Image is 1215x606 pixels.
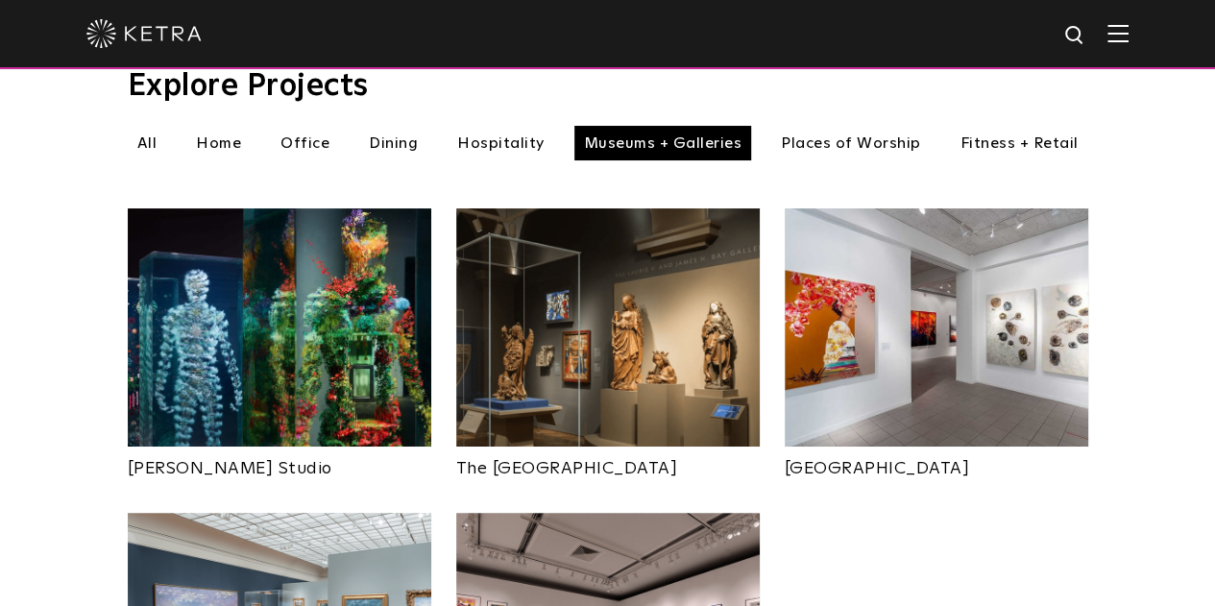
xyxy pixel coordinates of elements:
[785,447,1088,477] a: [GEOGRAPHIC_DATA]
[456,447,760,477] a: The [GEOGRAPHIC_DATA]
[271,126,339,160] li: Office
[448,126,554,160] li: Hospitality
[128,208,431,447] img: Dustin_Yellin_Ketra_Web-03-1
[1063,24,1087,48] img: search icon
[128,447,431,477] a: [PERSON_NAME] Studio
[128,71,1088,102] h3: Explore Projects
[1107,24,1129,42] img: Hamburger%20Nav.svg
[186,126,251,160] li: Home
[951,126,1088,160] li: Fitness + Retail
[128,126,167,160] li: All
[359,126,427,160] li: Dining
[456,208,760,447] img: New-Project-Page-hero-(3x)_0019_66708477_466895597428789_8185088725584995781_n
[785,208,1088,447] img: Oceanside Thumbnail photo
[771,126,931,160] li: Places of Worship
[86,19,202,48] img: ketra-logo-2019-white
[574,126,752,160] li: Museums + Galleries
